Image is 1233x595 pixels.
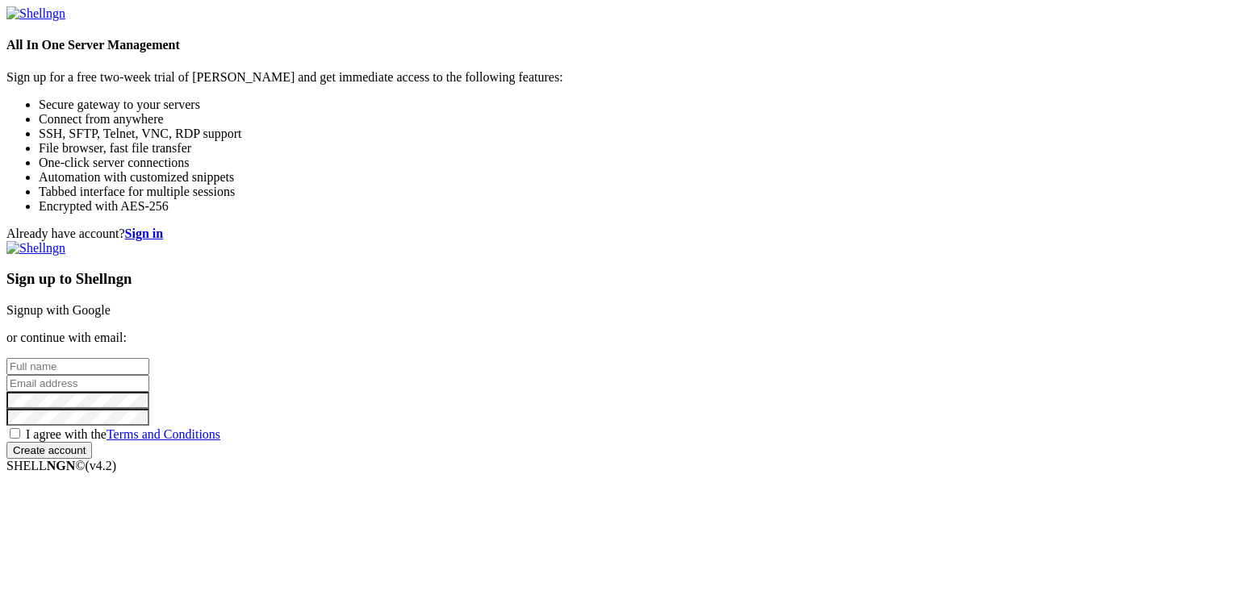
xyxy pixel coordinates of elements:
h3: Sign up to Shellngn [6,270,1227,288]
img: Shellngn [6,241,65,256]
input: Full name [6,358,149,375]
li: SSH, SFTP, Telnet, VNC, RDP support [39,127,1227,141]
li: File browser, fast file transfer [39,141,1227,156]
li: Tabbed interface for multiple sessions [39,185,1227,199]
li: One-click server connections [39,156,1227,170]
li: Connect from anywhere [39,112,1227,127]
input: Email address [6,375,149,392]
input: I agree with theTerms and Conditions [10,428,20,439]
p: Sign up for a free two-week trial of [PERSON_NAME] and get immediate access to the following feat... [6,70,1227,85]
h4: All In One Server Management [6,38,1227,52]
p: or continue with email: [6,331,1227,345]
div: Already have account? [6,227,1227,241]
a: Terms and Conditions [107,427,220,441]
a: Sign in [125,227,164,240]
input: Create account [6,442,92,459]
span: I agree with the [26,427,220,441]
li: Secure gateway to your servers [39,98,1227,112]
img: Shellngn [6,6,65,21]
b: NGN [47,459,76,472]
span: 4.2.0 [86,459,117,472]
span: SHELL © [6,459,116,472]
a: Signup with Google [6,303,111,317]
li: Automation with customized snippets [39,170,1227,185]
li: Encrypted with AES-256 [39,199,1227,214]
